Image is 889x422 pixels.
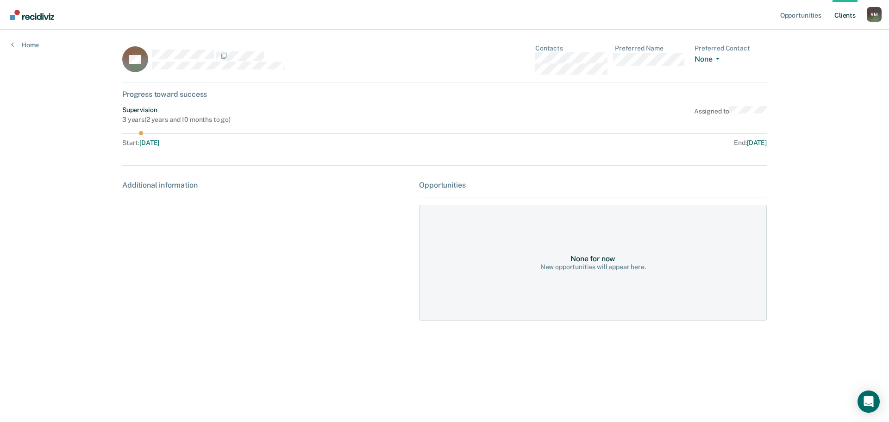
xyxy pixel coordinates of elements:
button: None [695,55,723,65]
div: 3 years ( 2 years and 10 months to go ) [122,116,231,124]
div: Assigned to [694,106,767,124]
div: New opportunities will appear here. [540,263,646,271]
div: Start : [122,139,445,147]
span: [DATE] [139,139,159,146]
button: Profile dropdown button [867,7,882,22]
dt: Preferred Contact [695,44,767,52]
div: Additional information [122,181,412,189]
img: Recidiviz [10,10,54,20]
a: Home [11,41,39,49]
div: Progress toward success [122,90,767,99]
div: End : [449,139,767,147]
dt: Preferred Name [615,44,687,52]
div: Supervision [122,106,231,114]
div: None for now [570,254,615,263]
div: R M [867,7,882,22]
dt: Contacts [535,44,607,52]
div: Open Intercom Messenger [858,391,880,413]
div: Opportunities [419,181,767,189]
span: [DATE] [747,139,767,146]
